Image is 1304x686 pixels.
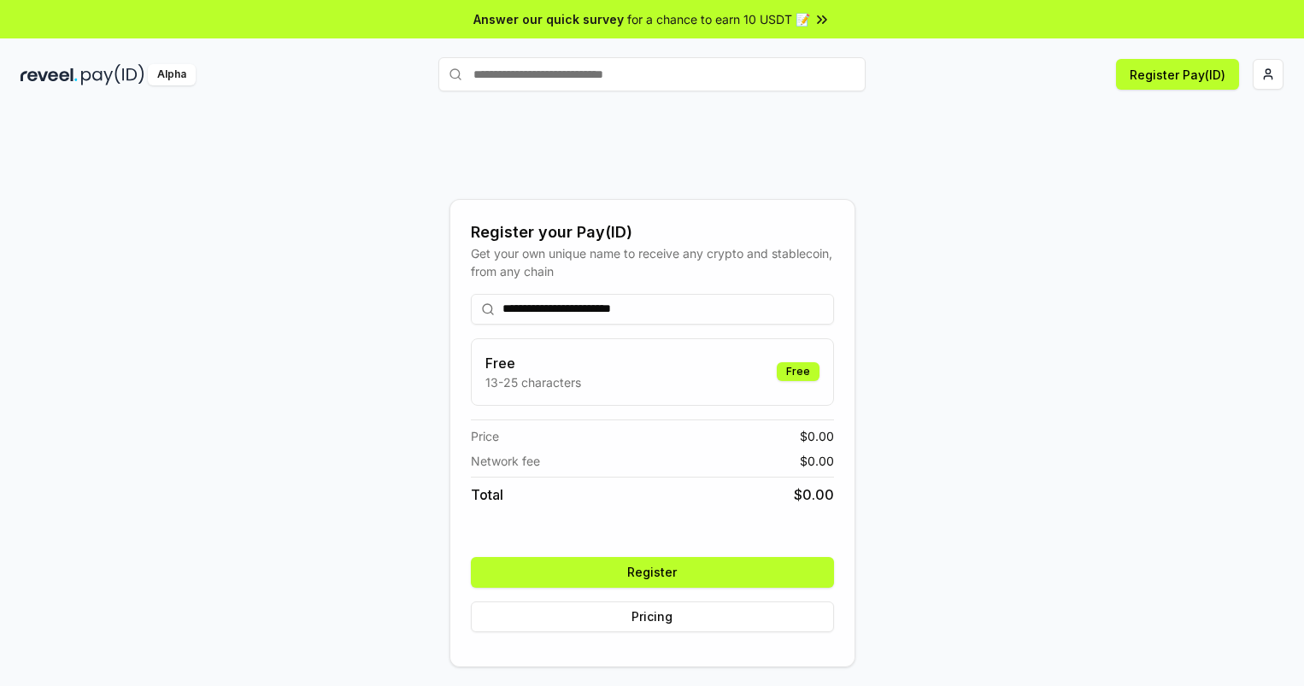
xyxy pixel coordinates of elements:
[777,362,819,381] div: Free
[21,64,78,85] img: reveel_dark
[471,220,834,244] div: Register your Pay(ID)
[627,10,810,28] span: for a chance to earn 10 USDT 📝
[800,427,834,445] span: $ 0.00
[485,353,581,373] h3: Free
[800,452,834,470] span: $ 0.00
[485,373,581,391] p: 13-25 characters
[471,427,499,445] span: Price
[794,484,834,505] span: $ 0.00
[471,557,834,588] button: Register
[473,10,624,28] span: Answer our quick survey
[148,64,196,85] div: Alpha
[471,484,503,505] span: Total
[471,244,834,280] div: Get your own unique name to receive any crypto and stablecoin, from any chain
[471,452,540,470] span: Network fee
[1116,59,1239,90] button: Register Pay(ID)
[81,64,144,85] img: pay_id
[471,601,834,632] button: Pricing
